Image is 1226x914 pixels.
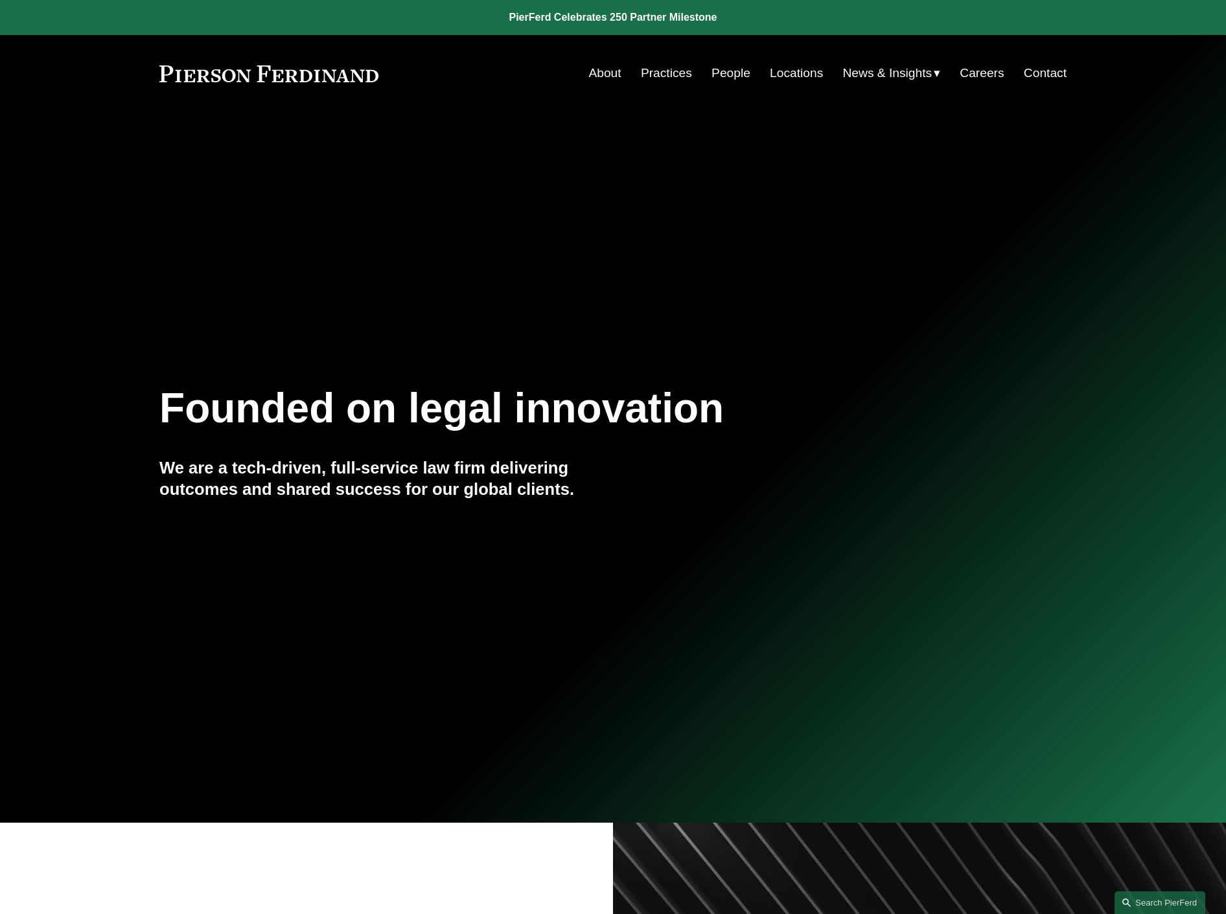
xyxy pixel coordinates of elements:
span: News & Insights [843,62,932,85]
a: Contact [1024,61,1067,86]
a: folder dropdown [843,61,941,86]
h1: Founded on legal innovation [159,385,916,432]
a: Locations [770,61,823,86]
a: Practices [641,61,692,86]
a: Careers [960,61,1004,86]
h4: We are a tech-driven, full-service law firm delivering outcomes and shared success for our global... [159,457,613,499]
a: Search this site [1115,891,1205,914]
a: About [588,61,621,86]
a: People [711,61,750,86]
